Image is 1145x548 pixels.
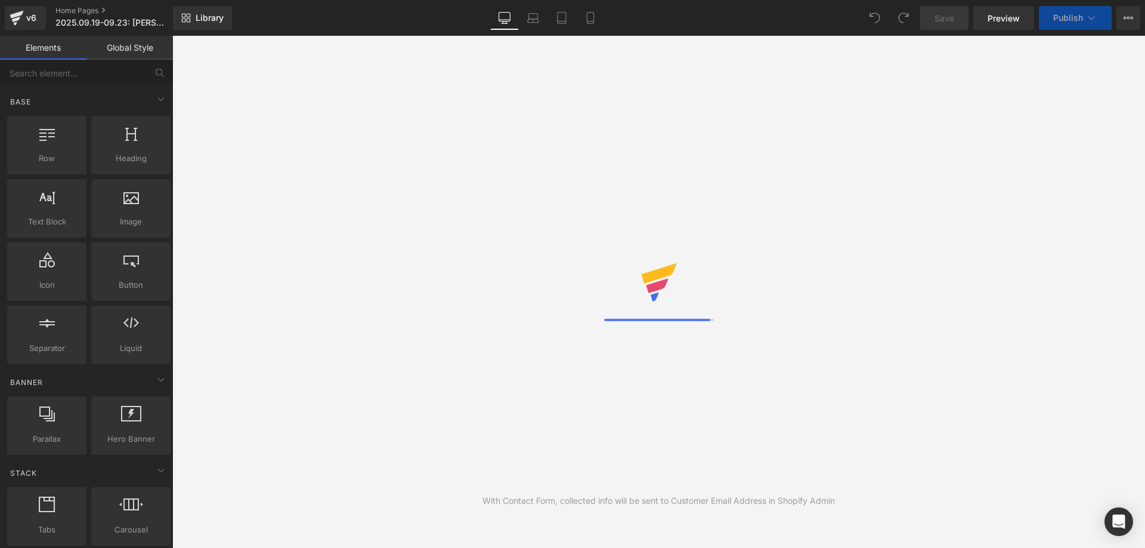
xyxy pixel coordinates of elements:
a: Preview [973,6,1034,30]
a: Laptop [519,6,547,30]
span: Publish [1053,13,1083,23]
span: Image [95,215,167,228]
span: Heading [95,152,167,165]
span: Liquid [95,342,167,355]
a: Mobile [576,6,605,30]
button: More [1116,6,1140,30]
div: With Contact Form, collected info will be sent to Customer Email Address in Shopify Admin [482,494,835,507]
a: New Library [173,6,232,30]
span: Separator [11,342,83,355]
span: Row [11,152,83,165]
span: Hero Banner [95,433,167,445]
span: Base [9,96,32,107]
a: v6 [5,6,46,30]
span: Stack [9,467,38,479]
span: 2025.09.19-09.23: [PERSON_NAME] 26th Anniversary Massive Sale [55,18,170,27]
span: Library [196,13,224,23]
a: Global Style [86,36,173,60]
div: Open Intercom Messenger [1104,507,1133,536]
button: Redo [892,6,915,30]
button: Publish [1039,6,1112,30]
span: Button [95,279,167,291]
div: v6 [24,10,39,26]
span: Banner [9,377,44,388]
span: Tabs [11,524,83,536]
button: Undo [863,6,887,30]
span: Text Block [11,215,83,228]
span: Preview [988,12,1020,24]
a: Tablet [547,6,576,30]
a: Home Pages [55,6,193,16]
a: Desktop [490,6,519,30]
span: Parallax [11,433,83,445]
span: Icon [11,279,83,291]
span: Carousel [95,524,167,536]
span: Save [934,12,954,24]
